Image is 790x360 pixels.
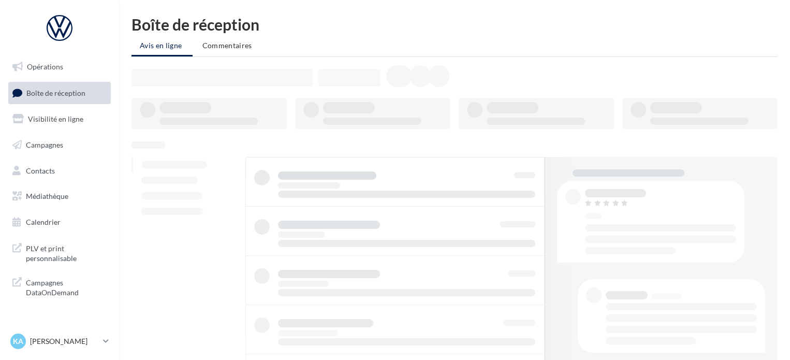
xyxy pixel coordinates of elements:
a: Calendrier [6,211,113,233]
div: Boîte de réception [131,17,778,32]
span: Médiathèque [26,192,68,200]
p: [PERSON_NAME] [30,336,99,347]
span: Opérations [27,62,63,71]
a: Campagnes [6,134,113,156]
span: Contacts [26,166,55,175]
a: PLV et print personnalisable [6,237,113,268]
a: Visibilité en ligne [6,108,113,130]
span: Calendrier [26,218,61,226]
a: KA [PERSON_NAME] [8,332,111,351]
span: KA [13,336,23,347]
span: Campagnes [26,140,63,149]
a: Boîte de réception [6,82,113,104]
span: Visibilité en ligne [28,114,83,123]
a: Contacts [6,160,113,182]
span: Commentaires [202,41,252,50]
span: Boîte de réception [26,88,85,97]
a: Opérations [6,56,113,78]
span: PLV et print personnalisable [26,241,107,264]
a: Médiathèque [6,185,113,207]
a: Campagnes DataOnDemand [6,271,113,302]
span: Campagnes DataOnDemand [26,276,107,298]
